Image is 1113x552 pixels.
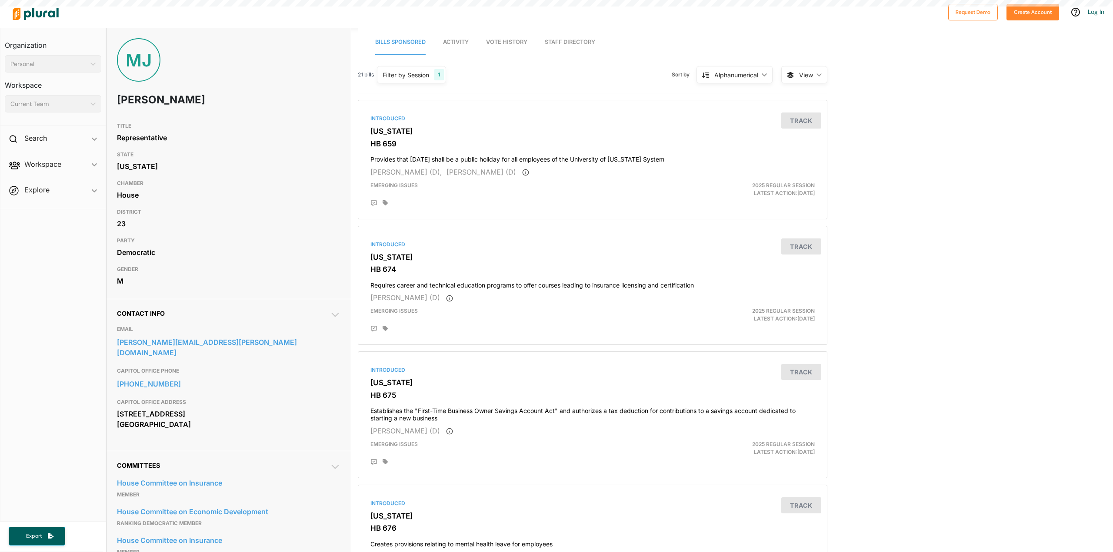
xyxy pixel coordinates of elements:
[370,536,815,548] h4: Creates provisions relating to mental health leave for employees
[117,324,340,334] h3: EMAIL
[370,426,440,435] span: [PERSON_NAME] (D)
[117,336,340,359] a: [PERSON_NAME][EMAIL_ADDRESS][PERSON_NAME][DOMAIN_NAME]
[375,39,426,45] span: Bills Sponsored
[714,70,758,79] div: Alphanumerical
[370,139,815,148] h3: HB 659
[370,182,418,188] span: Emerging Issues
[117,274,340,288] div: M
[117,246,340,259] div: Democratic
[752,182,815,188] span: 2025 Regular Session
[117,188,340,202] div: House
[669,440,822,456] div: Latest Action: [DATE]
[20,532,48,540] span: Export
[370,499,815,507] div: Introduced
[752,441,815,447] span: 2025 Regular Session
[5,33,101,52] h3: Organization
[10,59,87,69] div: Personal
[383,459,388,465] div: Add tags
[1006,7,1059,16] a: Create Account
[117,178,340,188] h3: CHAMBER
[781,497,821,513] button: Track
[799,70,813,79] span: View
[117,534,340,547] a: House Committee on Insurance
[370,459,377,466] div: Add Position Statement
[117,518,340,529] p: Ranking Democratic Member
[370,241,815,248] div: Introduced
[370,325,377,332] div: Add Position Statement
[1088,8,1104,16] a: Log In
[117,462,160,469] span: Committees
[24,133,47,143] h2: Search
[370,115,815,122] div: Introduced
[117,121,340,131] h3: TITLE
[117,310,165,317] span: Contact Info
[370,512,815,520] h3: [US_STATE]
[486,39,527,45] span: Vote History
[672,71,696,79] span: Sort by
[117,131,340,144] div: Representative
[434,69,443,80] div: 1
[370,200,377,207] div: Add Position Statement
[117,377,340,390] a: [PHONE_NUMBER]
[948,7,998,16] a: Request Demo
[669,182,822,197] div: Latest Action: [DATE]
[370,293,440,302] span: [PERSON_NAME] (D)
[781,238,821,255] button: Track
[370,127,815,136] h3: [US_STATE]
[9,527,65,545] button: Export
[358,71,374,79] span: 21 bills
[370,265,815,274] h3: HB 674
[370,307,418,314] span: Emerging Issues
[117,160,340,173] div: [US_STATE]
[545,30,595,55] a: Staff Directory
[117,407,340,431] div: [STREET_ADDRESS] [GEOGRAPHIC_DATA]
[370,366,815,374] div: Introduced
[117,235,340,246] h3: PARTY
[370,253,815,261] h3: [US_STATE]
[117,397,340,407] h3: CAPITOL OFFICE ADDRESS
[5,73,101,92] h3: Workspace
[781,112,821,129] button: Track
[370,524,815,532] h3: HB 676
[1006,4,1059,20] button: Create Account
[370,378,815,387] h3: [US_STATE]
[375,30,426,55] a: Bills Sponsored
[383,325,388,331] div: Add tags
[117,476,340,489] a: House Committee on Insurance
[370,391,815,400] h3: HB 675
[669,307,822,323] div: Latest Action: [DATE]
[117,87,251,113] h1: [PERSON_NAME]
[370,152,815,163] h4: Provides that [DATE] shall be a public holiday for all employees of the University of [US_STATE] ...
[117,38,160,82] div: MJ
[117,489,340,500] p: member
[383,70,429,79] div: Filter by Session
[370,278,815,289] h4: Requires career and technical education programs to offer courses leading to insurance licensing ...
[117,505,340,518] a: House Committee on Economic Development
[370,403,815,422] h4: Establishes the "First-Time Business Owner Savings Account Act" and authorizes a tax deduction fo...
[383,200,388,206] div: Add tags
[486,30,527,55] a: Vote History
[948,4,998,20] button: Request Demo
[447,168,516,176] span: [PERSON_NAME] (D)
[117,149,340,160] h3: STATE
[443,39,469,45] span: Activity
[752,307,815,314] span: 2025 Regular Session
[117,366,340,376] h3: CAPITOL OFFICE PHONE
[781,364,821,380] button: Track
[443,30,469,55] a: Activity
[370,441,418,447] span: Emerging Issues
[117,217,340,230] div: 23
[10,99,87,109] div: Current Team
[117,264,340,274] h3: GENDER
[117,207,340,217] h3: DISTRICT
[370,168,442,176] span: [PERSON_NAME] (D),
